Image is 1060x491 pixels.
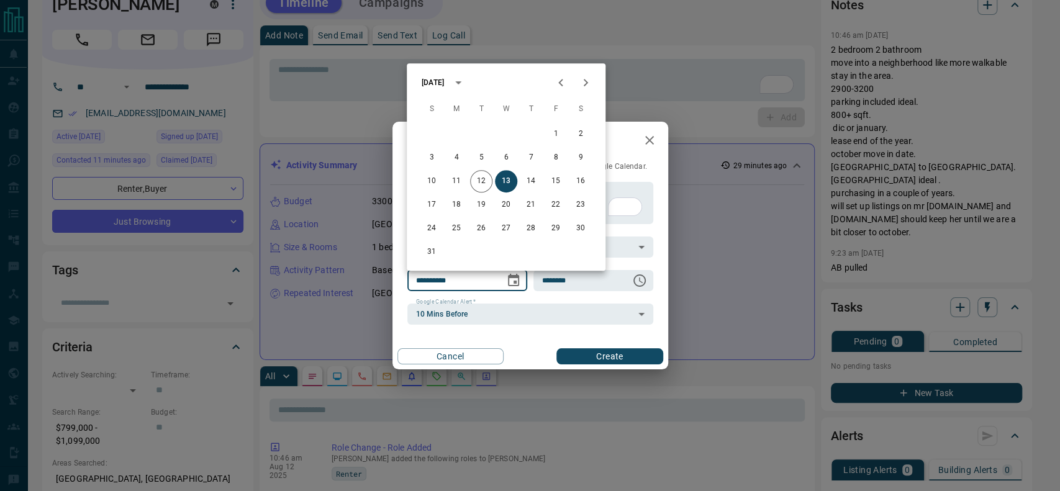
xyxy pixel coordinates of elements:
[520,146,542,169] button: 7
[420,194,443,216] button: 17
[420,170,443,192] button: 10
[573,70,598,95] button: Next month
[445,194,468,216] button: 18
[495,217,517,240] button: 27
[548,70,573,95] button: Previous month
[495,194,517,216] button: 20
[520,217,542,240] button: 28
[520,194,542,216] button: 21
[545,146,567,169] button: 8
[495,146,517,169] button: 6
[420,217,443,240] button: 24
[495,170,517,192] button: 13
[542,264,558,273] label: Time
[627,268,652,293] button: Choose time, selected time is 6:00 AM
[422,77,444,88] div: [DATE]
[470,97,492,122] span: Tuesday
[470,217,492,240] button: 26
[445,146,468,169] button: 4
[545,123,567,145] button: 1
[470,194,492,216] button: 19
[445,97,468,122] span: Monday
[445,217,468,240] button: 25
[420,241,443,263] button: 31
[416,298,476,306] label: Google Calendar Alert
[545,217,567,240] button: 29
[569,194,592,216] button: 23
[520,170,542,192] button: 14
[445,170,468,192] button: 11
[416,264,432,273] label: Date
[495,97,517,122] span: Wednesday
[448,72,469,93] button: calendar view is open, switch to year view
[569,217,592,240] button: 30
[545,194,567,216] button: 22
[420,97,443,122] span: Sunday
[397,348,504,364] button: Cancel
[569,170,592,192] button: 16
[545,170,567,192] button: 15
[392,122,476,161] h2: New Task
[556,348,663,364] button: Create
[569,123,592,145] button: 2
[470,146,492,169] button: 5
[569,97,592,122] span: Saturday
[470,170,492,192] button: 12
[501,268,526,293] button: Choose date, selected date is Aug 13, 2025
[545,97,567,122] span: Friday
[407,304,653,325] div: 10 Mins Before
[520,97,542,122] span: Thursday
[420,146,443,169] button: 3
[569,146,592,169] button: 9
